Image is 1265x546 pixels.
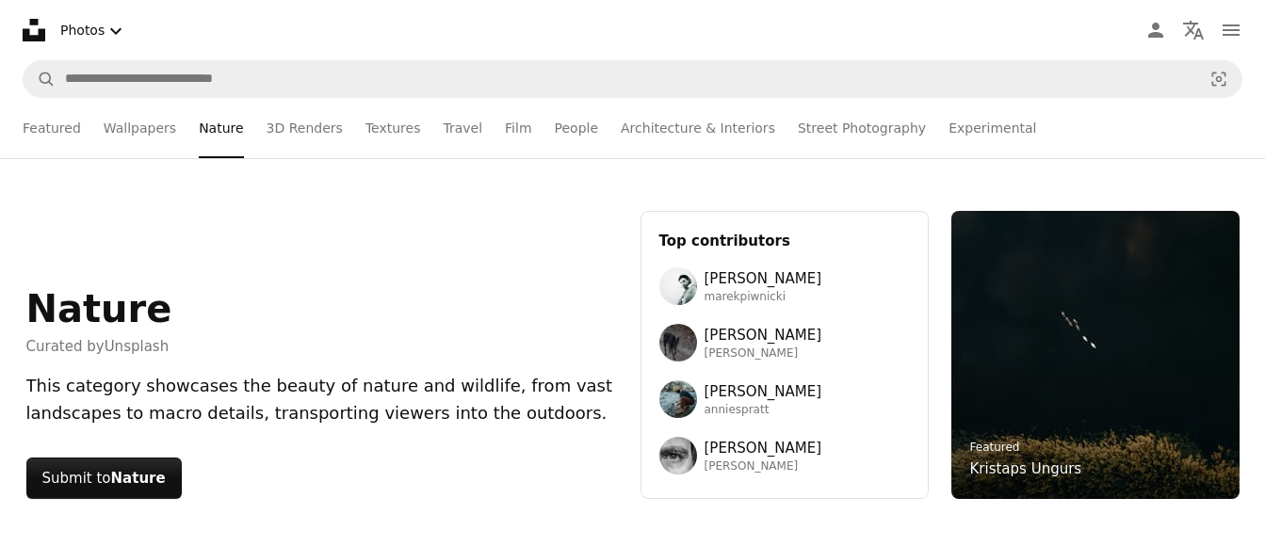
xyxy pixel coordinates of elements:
span: Curated by [26,335,172,358]
a: Kristaps Ungurs [970,458,1082,480]
button: Search Unsplash [24,61,56,97]
a: Experimental [949,98,1036,158]
button: Select asset type [53,11,135,50]
a: Architecture & Interiors [621,98,775,158]
h3: Top contributors [659,230,910,252]
img: Avatar of user Marek Piwnicki [659,267,697,305]
span: anniespratt [705,403,822,418]
span: [PERSON_NAME] [705,459,822,474]
a: People [555,98,599,158]
button: Language [1175,11,1212,49]
a: Log in / Sign up [1137,11,1175,49]
a: Textures [365,98,421,158]
a: Featured [970,441,1020,454]
form: Find visuals sitewide [23,60,1242,98]
img: Avatar of user Francesco Ungaro [659,437,697,474]
span: [PERSON_NAME] [705,267,822,290]
h1: Nature [26,286,172,331]
a: Avatar of user Annie Spratt[PERSON_NAME]anniespratt [659,380,910,418]
a: Street Photography [798,98,926,158]
strong: Nature [111,470,166,487]
img: Avatar of user Wolfgang Hasselmann [659,324,697,361]
button: Visual search [1196,61,1241,97]
a: Home — Unsplash [23,19,45,41]
a: Travel [443,98,482,158]
span: [PERSON_NAME] [705,380,822,403]
a: Wallpapers [104,98,176,158]
span: [PERSON_NAME] [705,437,822,459]
button: Menu [1212,11,1250,49]
a: Unsplash [105,338,170,355]
div: This category showcases the beauty of nature and wildlife, from vast landscapes to macro details,... [26,373,618,427]
a: 3D Renders [267,98,343,158]
span: marekpiwnicki [705,290,822,305]
a: Avatar of user Marek Piwnicki[PERSON_NAME]marekpiwnicki [659,267,910,305]
a: Film [505,98,531,158]
img: Avatar of user Annie Spratt [659,380,697,418]
a: Avatar of user Francesco Ungaro[PERSON_NAME][PERSON_NAME] [659,437,910,474]
a: Featured [23,98,81,158]
a: Avatar of user Wolfgang Hasselmann[PERSON_NAME][PERSON_NAME] [659,324,910,361]
button: Submit toNature [26,458,182,499]
span: [PERSON_NAME] [705,346,822,361]
span: [PERSON_NAME] [705,324,822,346]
